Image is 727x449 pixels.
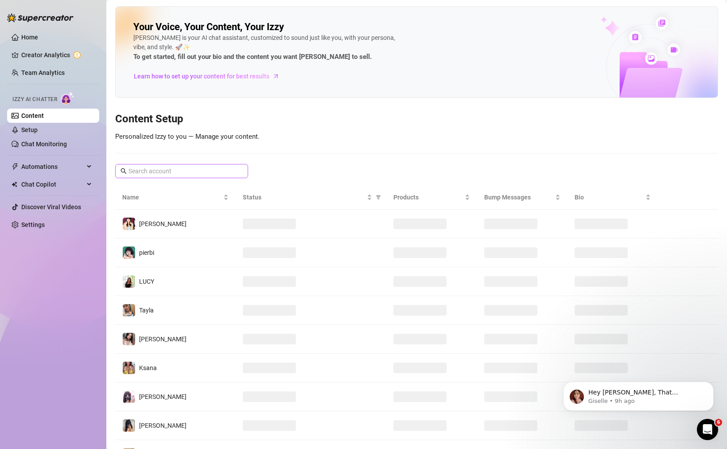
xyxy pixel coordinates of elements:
[123,304,135,316] img: Tayla
[272,72,280,81] span: arrow-right
[115,112,718,126] h3: Content Setup
[374,191,383,204] span: filter
[236,185,386,210] th: Status
[12,181,17,187] img: Chat Copilot
[568,185,658,210] th: Bio
[123,275,135,288] img: LUCY️‍️
[122,192,222,202] span: Name
[123,390,135,403] img: Ayumi
[243,192,365,202] span: Status
[123,246,135,259] img: pierbi
[376,195,381,200] span: filter
[21,221,45,228] a: Settings
[477,185,568,210] th: Bump Messages
[139,220,187,227] span: [PERSON_NAME]
[123,419,135,432] img: Gwen
[715,419,722,426] span: 6
[21,126,38,133] a: Setup
[115,133,260,141] span: Personalized Izzy to you — Manage your content.
[61,92,74,105] img: AI Chatter
[550,363,727,425] iframe: Intercom notifications message
[121,168,127,174] span: search
[484,192,553,202] span: Bump Messages
[139,336,187,343] span: [PERSON_NAME]
[21,177,84,191] span: Chat Copilot
[575,192,644,202] span: Bio
[697,419,718,440] iframe: Intercom live chat
[21,48,92,62] a: Creator Analytics exclamation-circle
[123,218,135,230] img: Melissa
[21,203,81,211] a: Discover Viral Videos
[133,69,286,83] a: Learn how to set up your content for best results
[134,71,269,81] span: Learn how to set up your content for best results
[123,362,135,374] img: Ksana
[21,141,67,148] a: Chat Monitoring
[139,307,154,314] span: Tayla
[139,249,154,256] span: pierbi
[133,21,284,33] h2: Your Voice, Your Content, Your Izzy
[133,33,399,62] div: [PERSON_NAME] is your AI chat assistant, customized to sound just like you, with your persona, vi...
[580,7,718,98] img: ai-chatter-content-library-cLFOSyPT.png
[12,163,19,170] span: thunderbolt
[393,192,463,202] span: Products
[21,160,84,174] span: Automations
[139,278,154,285] span: LUCY️‍️
[21,69,65,76] a: Team Analytics
[115,185,236,210] th: Name
[123,333,135,345] img: Jess
[128,166,236,176] input: Search account
[386,185,477,210] th: Products
[139,393,187,400] span: [PERSON_NAME]
[21,34,38,41] a: Home
[7,13,74,22] img: logo-BBDzfeDw.svg
[133,53,372,61] strong: To get started, fill out your bio and the content you want [PERSON_NAME] to sell.
[139,422,187,429] span: [PERSON_NAME]
[139,364,157,371] span: Ksana
[21,112,44,119] a: Content
[12,95,57,104] span: Izzy AI Chatter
